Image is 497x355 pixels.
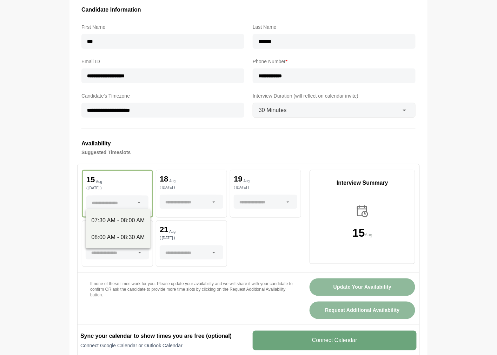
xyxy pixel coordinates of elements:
[81,139,416,148] h3: Availability
[253,331,417,350] v-button: Connect Calendar
[170,230,176,234] p: Aug
[160,236,223,240] p: ( [DATE] )
[96,180,102,184] p: Aug
[310,179,415,187] p: Interview Summary
[310,278,415,296] button: Update Your Availability
[160,226,168,234] p: 21
[352,227,365,238] p: 15
[253,92,416,100] label: Interview Duration (will reflect on calendar invite)
[91,233,145,242] div: 08:00 AM - 08:30 AM
[80,342,244,349] p: Connect Google Calendar or Outlook Calendar
[81,5,416,14] h3: Candidate Information
[86,176,95,184] p: 15
[90,281,293,298] p: If none of these times work for you. Please update your availability and we will share it with yo...
[86,186,148,190] p: ( [DATE] )
[81,57,244,66] label: Email ID
[310,302,415,319] button: Request Additional Availability
[355,204,370,219] img: calender
[234,186,297,189] p: ( [DATE] )
[160,186,223,189] p: ( [DATE] )
[160,175,168,183] p: 18
[81,148,416,157] h4: Suggested Timeslots
[253,57,416,66] label: Phone Number
[244,179,250,183] p: Aug
[170,179,176,183] p: Aug
[81,92,244,100] label: Candidate's Timezone
[253,23,416,31] label: Last Name
[91,216,145,225] div: 07:30 AM - 08:00 AM
[80,332,244,341] h2: Sync your calendar to show times you are free (optional)
[81,23,244,31] label: First Name
[234,175,242,183] p: 19
[365,231,372,238] p: Aug
[259,106,287,115] span: 30 Minutes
